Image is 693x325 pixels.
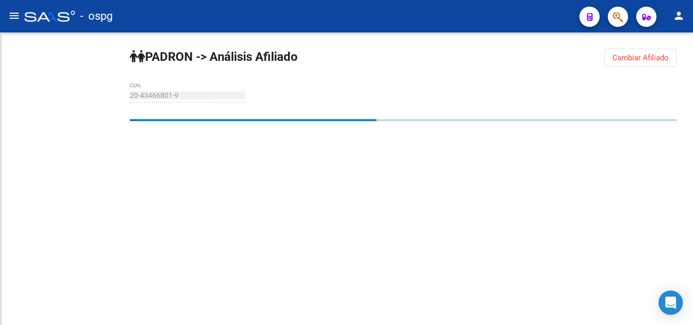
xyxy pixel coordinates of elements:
span: Cambiar Afiliado [612,53,669,62]
mat-icon: menu [8,10,20,22]
span: - ospg [80,5,113,27]
mat-icon: person [673,10,685,22]
div: Open Intercom Messenger [659,291,683,315]
strong: PADRON -> Análisis Afiliado [130,50,298,64]
button: Cambiar Afiliado [604,49,677,67]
